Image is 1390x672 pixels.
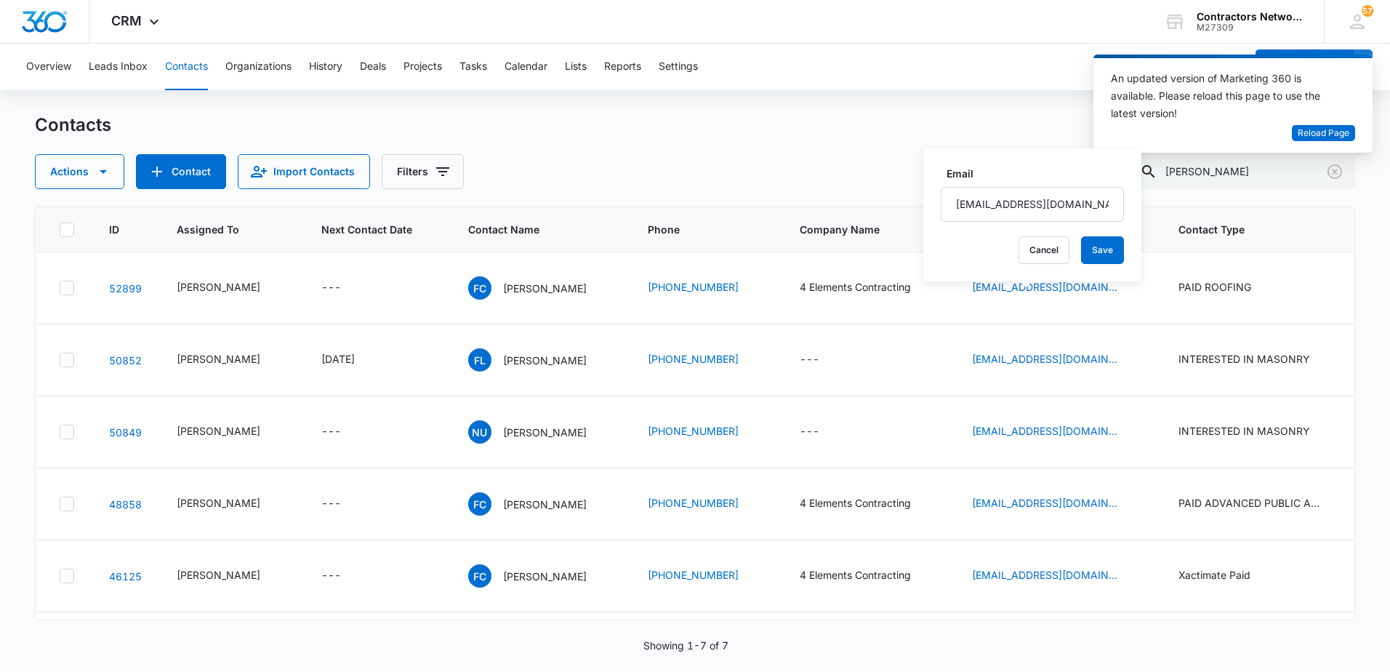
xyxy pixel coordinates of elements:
div: --- [800,351,819,369]
div: Email - philly7188@gmail.com - Select to Edit Field [972,351,1144,369]
button: Clear [1323,160,1346,183]
p: Showing 1-7 of 7 [643,638,728,653]
div: --- [321,423,341,441]
div: [PERSON_NAME] [177,423,260,439]
button: Reports [604,44,641,90]
button: Filters [382,154,464,189]
button: Import Contacts [238,154,370,189]
div: Contact Type - Xactimate Paid - Select to Edit Field [1178,567,1277,585]
div: 4 Elements Contracting [800,567,911,583]
button: Add Contact [1256,49,1354,84]
button: Overview [26,44,71,90]
span: Next Contact Date [321,222,412,237]
div: Email - 4econtracting@gmail.com - Select to Edit Field [972,279,1144,297]
span: FL [468,348,491,372]
div: --- [321,567,341,585]
div: Next Contact Date - - Select to Edit Field [321,567,367,585]
div: Phone - (815) 600-2554 - Select to Edit Field [648,495,765,513]
p: [PERSON_NAME] [503,425,587,440]
span: FC [468,492,491,516]
span: Assigned To [177,222,265,237]
div: Contact Name - Fidencio Castro - Select to Edit Field [468,564,613,588]
a: [EMAIL_ADDRESS][DOMAIN_NAME] [972,351,1117,367]
a: [PHONE_NUMBER] [648,279,739,295]
span: FC [468,276,491,300]
div: Contact Name - Fidencio Lozano - Select to Edit Field [468,348,613,372]
button: Contacts [165,44,208,90]
a: [EMAIL_ADDRESS][DOMAIN_NAME] [972,567,1117,583]
span: Contact Type [1178,222,1329,237]
div: Next Contact Date - - Select to Edit Field [321,495,367,513]
div: account name [1197,11,1303,23]
button: Save [1081,236,1124,264]
div: Assigned To - Bozena Wojnar - Select to Edit Field [177,423,286,441]
div: Assigned To - Elvis Ruelas - Select to Edit Field [177,495,286,513]
div: Phone - (815) 600-2554 - Select to Edit Field [648,567,765,585]
div: Email - enjoiurrutia09@gmail.com - Select to Edit Field [972,423,1144,441]
div: Email - castrof_28@hotmail.com - Select to Edit Field [972,495,1144,513]
button: Organizations [225,44,292,90]
div: Next Contact Date - 1694563200 - Select to Edit Field [321,351,381,369]
input: Search Contacts [1128,154,1355,189]
div: --- [321,495,341,513]
div: [PERSON_NAME] [177,567,260,583]
button: Calendar [505,44,547,90]
div: Next Contact Date - - Select to Edit Field [321,423,367,441]
div: Contact Type - PAID ROOFING - Select to Edit Field [1178,279,1277,297]
span: Phone [648,222,744,237]
div: notifications count [1362,5,1373,17]
div: 4 Elements Contracting [800,495,911,511]
span: Contact Name [468,222,592,237]
div: [DATE] [321,351,355,367]
span: ID [109,222,121,237]
div: Contact Name - Fidencio Castro - Select to Edit Field [468,492,613,516]
p: [PERSON_NAME] [503,353,587,368]
div: Email - 4econtracting@gmail.com - Select to Edit Field [972,567,1144,585]
button: Deals [360,44,386,90]
div: Next Contact Date - - Select to Edit Field [321,279,367,297]
a: [EMAIL_ADDRESS][DOMAIN_NAME] [972,279,1117,295]
button: Lists [565,44,587,90]
div: Phone - (815) 600-2554 - Select to Edit Field [648,279,765,297]
button: Settings [659,44,698,90]
div: Company Name - 4 Elements Contracting - Select to Edit Field [800,279,937,297]
div: Contact Name - Fidencio Castro - Select to Edit Field [468,276,613,300]
div: [PERSON_NAME] [177,351,260,367]
button: Cancel [1019,236,1069,264]
div: PAID ROOFING [1178,279,1251,295]
div: 4 Elements Contracting [800,279,911,295]
div: Phone - (312) 493-2865 - Select to Edit Field [648,351,765,369]
button: History [309,44,342,90]
button: Reload Page [1292,125,1355,142]
span: NU [468,420,491,444]
div: INTERESTED IN MASONRY [1178,351,1310,367]
span: FC [468,564,491,588]
div: Company Name - - Select to Edit Field [800,351,845,369]
a: Navigate to contact details page for Nelson Urrutia [109,426,142,439]
div: Contact Type - INTERESTED IN MASONRY - Select to Edit Field [1178,423,1336,441]
div: --- [321,279,341,297]
a: Navigate to contact details page for Fidencio Castro [109,282,142,295]
button: Leads Inbox [89,44,148,90]
h1: Contacts [35,114,111,136]
p: [PERSON_NAME] [503,569,587,584]
div: Company Name - 4 Elements Contracting - Select to Edit Field [800,495,937,513]
div: --- [800,423,819,441]
a: [PHONE_NUMBER] [648,351,739,367]
p: [PERSON_NAME] [503,497,587,512]
div: Xactimate Paid [1178,567,1250,583]
span: 57 [1362,5,1373,17]
div: Assigned To - Bozena Wojnar - Select to Edit Field [177,351,286,369]
div: Assigned To - Elvis Ruelas - Select to Edit Field [177,279,286,297]
a: [EMAIL_ADDRESS][DOMAIN_NAME] [972,423,1117,439]
a: [PHONE_NUMBER] [648,495,739,511]
div: [PERSON_NAME] [177,495,260,511]
div: Contact Name - Nelson Urrutia - Select to Edit Field [468,420,613,444]
button: Actions [35,154,124,189]
div: Phone - (630) 885-1254 - Select to Edit Field [648,423,765,441]
span: Reload Page [1298,127,1349,140]
button: Tasks [459,44,487,90]
input: Email [941,187,1124,222]
button: Projects [403,44,442,90]
div: [PERSON_NAME] [177,279,260,295]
